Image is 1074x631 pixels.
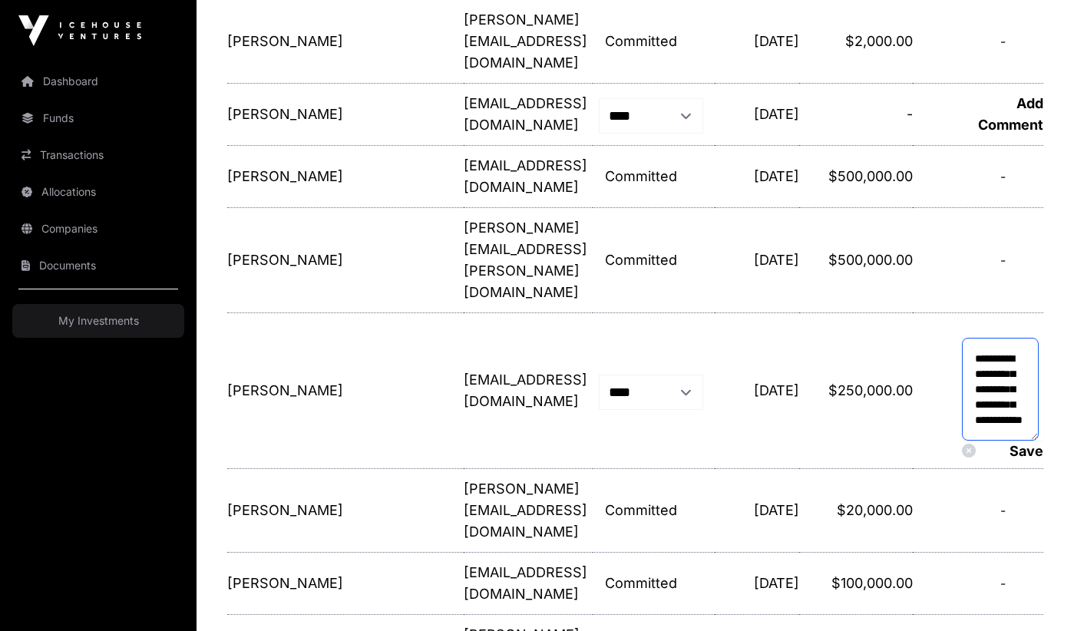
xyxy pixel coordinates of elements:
p: Committed [605,573,714,594]
p: $250,000.00 [799,380,913,401]
div: - [962,574,1043,593]
p: [PERSON_NAME][EMAIL_ADDRESS][PERSON_NAME][DOMAIN_NAME] [464,217,593,303]
p: Committed [605,166,714,187]
p: - [799,104,913,125]
p: Committed [605,249,714,271]
iframe: Chat Widget [997,557,1074,631]
p: [PERSON_NAME] [227,31,266,52]
p: [PERSON_NAME][EMAIL_ADDRESS][DOMAIN_NAME] [464,9,593,74]
p: [PERSON_NAME] [227,380,266,401]
p: [DATE] [715,166,800,187]
a: Transactions [12,138,184,172]
p: [EMAIL_ADDRESS][DOMAIN_NAME] [464,155,593,198]
p: [DATE] [715,500,800,521]
p: [DATE] [715,31,800,52]
a: My Investments [12,304,184,338]
p: [PERSON_NAME] [227,573,266,594]
p: Committed [605,31,714,52]
p: Committed [605,500,714,521]
p: [PERSON_NAME] [227,249,266,271]
img: Icehouse Ventures Logo [18,15,141,46]
p: $20,000.00 [799,500,913,521]
a: Dashboard [12,64,184,98]
a: Documents [12,249,184,282]
p: $500,000.00 [799,166,913,187]
a: Allocations [12,175,184,209]
p: [PERSON_NAME][EMAIL_ADDRESS][DOMAIN_NAME] [464,478,593,543]
p: [EMAIL_ADDRESS][DOMAIN_NAME] [464,369,593,412]
p: [EMAIL_ADDRESS][DOMAIN_NAME] [464,562,593,605]
a: Companies [12,212,184,246]
p: [PERSON_NAME] [227,500,266,521]
p: $100,000.00 [799,573,913,594]
p: [DATE] [715,573,800,594]
a: Funds [12,101,184,135]
p: [PERSON_NAME] [227,166,266,187]
div: - [962,251,1043,269]
p: [DATE] [715,104,800,125]
p: [EMAIL_ADDRESS][DOMAIN_NAME] [464,93,593,136]
div: - [962,501,1043,520]
div: - [962,167,1043,186]
a: Save [1010,437,1043,465]
div: - [962,32,1043,51]
p: $500,000.00 [799,249,913,271]
p: $2,000.00 [799,31,913,52]
p: [DATE] [715,249,800,271]
p: [PERSON_NAME] [227,104,266,125]
p: [DATE] [715,380,800,401]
